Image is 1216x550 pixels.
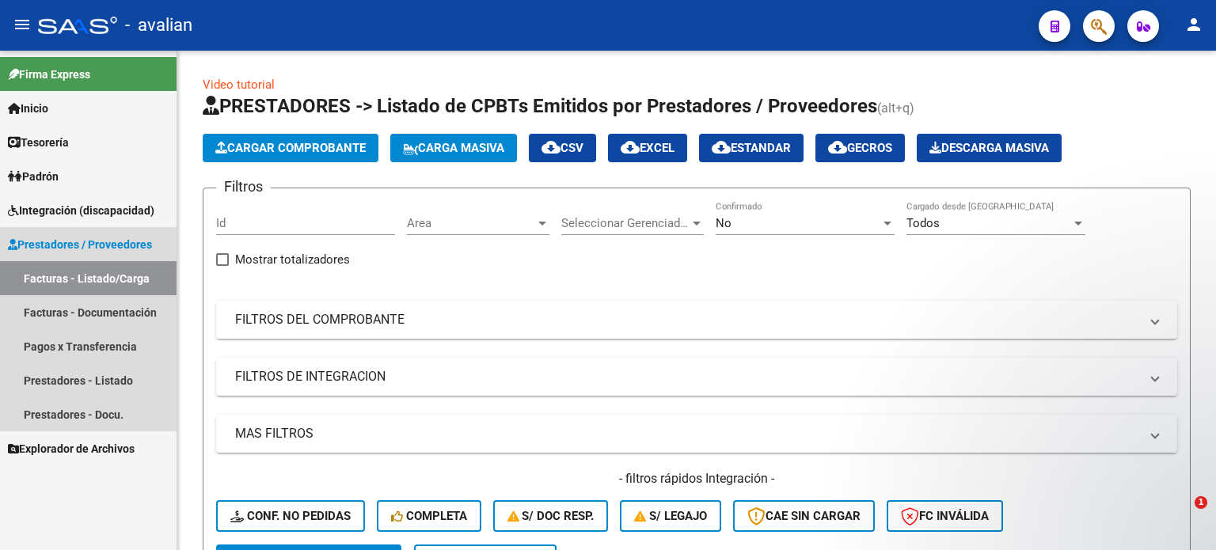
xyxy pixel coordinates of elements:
span: - avalian [125,8,192,43]
span: EXCEL [621,141,674,155]
mat-icon: cloud_download [712,138,731,157]
mat-panel-title: FILTROS DE INTEGRACION [235,368,1139,385]
button: FC Inválida [887,500,1003,532]
button: Descarga Masiva [917,134,1062,162]
span: CSV [541,141,583,155]
span: FC Inválida [901,509,989,523]
mat-panel-title: MAS FILTROS [235,425,1139,442]
span: (alt+q) [877,101,914,116]
span: Mostrar totalizadores [235,250,350,269]
mat-icon: menu [13,15,32,34]
span: Descarga Masiva [929,141,1049,155]
span: Integración (discapacidad) [8,202,154,219]
span: Padrón [8,168,59,185]
button: CAE SIN CARGAR [733,500,875,532]
span: Tesorería [8,134,69,151]
span: Cargar Comprobante [215,141,366,155]
mat-icon: cloud_download [828,138,847,157]
mat-icon: person [1184,15,1203,34]
a: Video tutorial [203,78,275,92]
span: 1 [1195,496,1207,509]
span: No [716,216,731,230]
span: Carga Masiva [403,141,504,155]
span: S/ Doc Resp. [507,509,595,523]
iframe: Intercom live chat [1162,496,1200,534]
button: EXCEL [608,134,687,162]
button: Carga Masiva [390,134,517,162]
button: Cargar Comprobante [203,134,378,162]
span: Explorador de Archivos [8,440,135,457]
button: Gecros [815,134,905,162]
mat-expansion-panel-header: FILTROS DE INTEGRACION [216,358,1177,396]
button: CSV [529,134,596,162]
h4: - filtros rápidos Integración - [216,470,1177,487]
span: CAE SIN CARGAR [747,509,861,523]
mat-expansion-panel-header: MAS FILTROS [216,415,1177,453]
span: Area [407,216,535,230]
mat-icon: cloud_download [541,138,560,157]
span: Completa [391,509,467,523]
button: Estandar [699,134,804,162]
span: Estandar [712,141,791,155]
mat-icon: cloud_download [621,138,640,157]
app-download-masive: Descarga masiva de comprobantes (adjuntos) [917,134,1062,162]
button: S/ legajo [620,500,721,532]
h3: Filtros [216,176,271,198]
button: Conf. no pedidas [216,500,365,532]
span: Inicio [8,100,48,117]
span: Conf. no pedidas [230,509,351,523]
span: S/ legajo [634,509,707,523]
span: Seleccionar Gerenciador [561,216,690,230]
button: S/ Doc Resp. [493,500,609,532]
span: Prestadores / Proveedores [8,236,152,253]
span: PRESTADORES -> Listado de CPBTs Emitidos por Prestadores / Proveedores [203,95,877,117]
mat-expansion-panel-header: FILTROS DEL COMPROBANTE [216,301,1177,339]
span: Todos [906,216,940,230]
span: Gecros [828,141,892,155]
span: Firma Express [8,66,90,83]
button: Completa [377,500,481,532]
mat-panel-title: FILTROS DEL COMPROBANTE [235,311,1139,328]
